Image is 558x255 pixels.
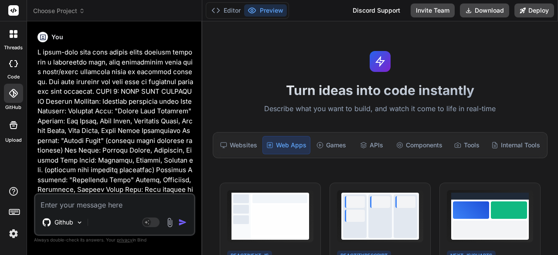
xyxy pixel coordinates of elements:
[208,4,244,17] button: Editor
[393,136,446,154] div: Components
[460,3,509,17] button: Download
[262,136,310,154] div: Web Apps
[514,3,554,17] button: Deploy
[51,33,63,41] h6: You
[208,103,553,115] p: Describe what you want to build, and watch it come to life in real-time
[448,136,486,154] div: Tools
[347,3,405,17] div: Discord Support
[352,136,391,154] div: APIs
[34,236,195,244] p: Always double-check its answers. Your in Bind
[5,136,22,144] label: Upload
[76,219,83,226] img: Pick Models
[5,104,21,111] label: GitHub
[6,226,21,241] img: settings
[7,73,20,81] label: code
[312,136,350,154] div: Games
[217,136,261,154] div: Websites
[33,7,85,15] span: Choose Project
[165,218,175,228] img: attachment
[411,3,455,17] button: Invite Team
[208,82,553,98] h1: Turn ideas into code instantly
[117,237,133,242] span: privacy
[488,136,544,154] div: Internal Tools
[54,218,73,227] p: Github
[178,218,187,227] img: icon
[4,44,23,51] label: threads
[244,4,287,17] button: Preview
